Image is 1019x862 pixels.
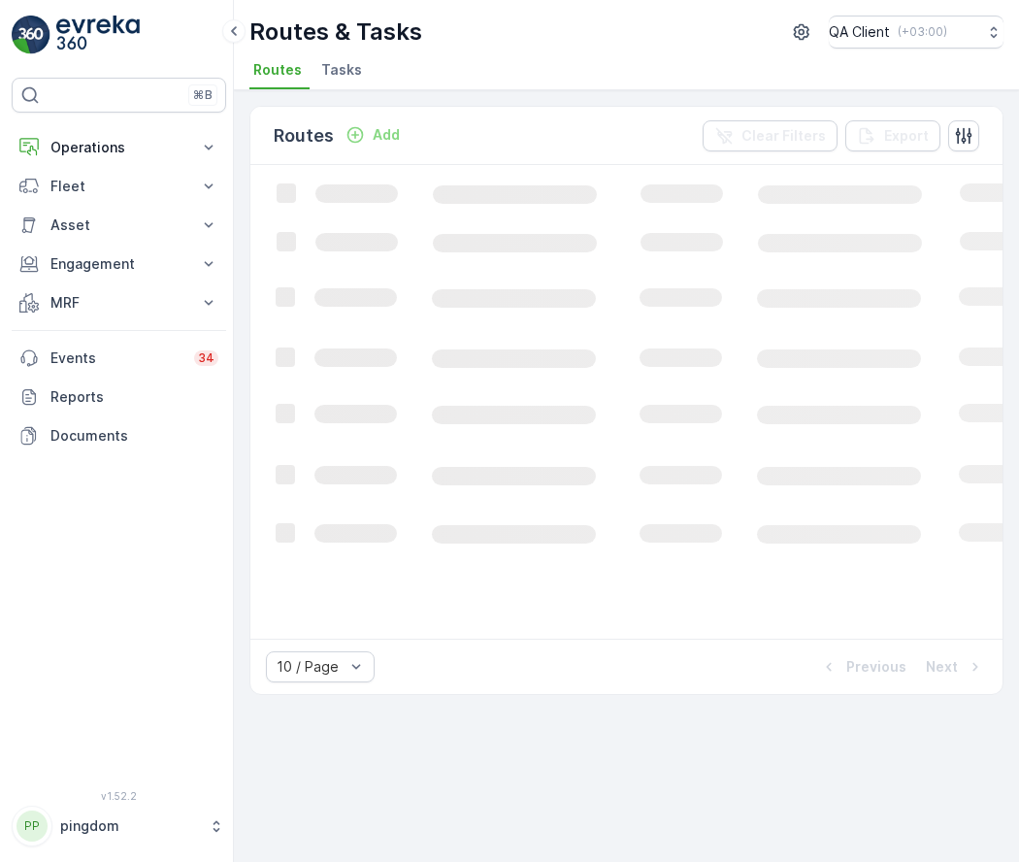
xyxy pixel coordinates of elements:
p: Previous [846,657,906,677]
a: Events34 [12,339,226,378]
button: Next [924,655,987,679]
span: Routes [253,60,302,80]
span: v 1.52.2 [12,790,226,802]
a: Documents [12,416,226,455]
p: Fleet [50,177,187,196]
img: logo [12,16,50,54]
p: Events [50,348,182,368]
p: Routes & Tasks [249,17,422,48]
button: Add [338,123,408,147]
p: Export [884,126,929,146]
button: Engagement [12,245,226,283]
a: Reports [12,378,226,416]
p: Reports [50,387,218,407]
p: Documents [50,426,218,446]
button: Asset [12,206,226,245]
p: 34 [198,350,214,366]
button: Previous [817,655,908,679]
button: Clear Filters [703,120,838,151]
p: Asset [50,215,187,235]
p: QA Client [829,22,890,42]
span: Tasks [321,60,362,80]
p: Next [926,657,958,677]
button: MRF [12,283,226,322]
p: pingdom [60,816,199,836]
button: Operations [12,128,226,167]
button: PPpingdom [12,806,226,846]
button: QA Client(+03:00) [829,16,1003,49]
p: ( +03:00 ) [898,24,947,40]
p: ⌘B [193,87,213,103]
img: logo_light-DOdMpM7g.png [56,16,140,54]
p: MRF [50,293,187,313]
p: Clear Filters [741,126,826,146]
p: Operations [50,138,187,157]
p: Add [373,125,400,145]
button: Export [845,120,940,151]
button: Fleet [12,167,226,206]
p: Engagement [50,254,187,274]
p: Routes [274,122,334,149]
div: PP [16,811,48,842]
